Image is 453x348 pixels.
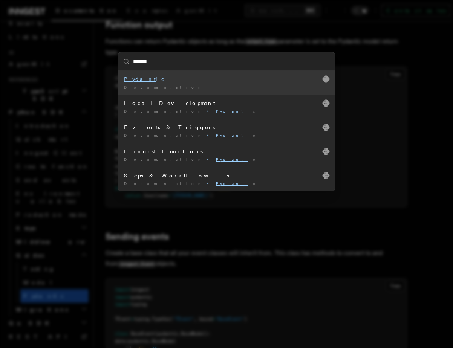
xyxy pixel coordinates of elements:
[124,157,204,162] span: Documentation
[124,109,204,113] span: Documentation
[124,181,204,186] span: Documentation
[124,172,329,179] div: Steps & Workflows
[124,75,329,83] div: ic
[207,157,213,162] span: /
[124,99,329,107] div: Local Development
[124,148,329,155] div: Inngest Functions
[216,133,248,137] mark: Pydant
[124,133,204,137] span: Documentation
[207,181,213,186] span: /
[124,76,156,82] mark: Pydant
[216,157,259,162] span: ic
[124,124,329,131] div: Events & Triggers
[216,181,259,186] span: ic
[216,109,248,113] mark: Pydant
[207,133,213,137] span: /
[124,85,204,89] span: Documentation
[207,109,213,113] span: /
[216,133,259,137] span: ic
[216,109,259,113] span: ic
[216,157,248,162] mark: Pydant
[216,181,248,186] mark: Pydant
